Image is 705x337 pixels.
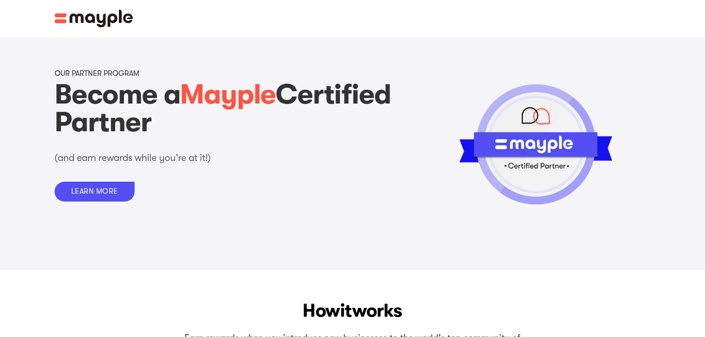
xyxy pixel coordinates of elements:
[71,187,118,196] div: LEARN MORE
[36,298,669,324] h2: How works
[55,10,133,27] img: Mayple logo
[180,79,276,110] span: Mayple
[340,300,352,321] span: it
[55,151,295,165] p: (and earn rewards while you’re at it!)
[55,69,139,78] p: OUR PARTNER PROGRAM
[55,182,135,202] a: LEARN MORE
[55,81,399,136] h1: Become a Certified Partner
